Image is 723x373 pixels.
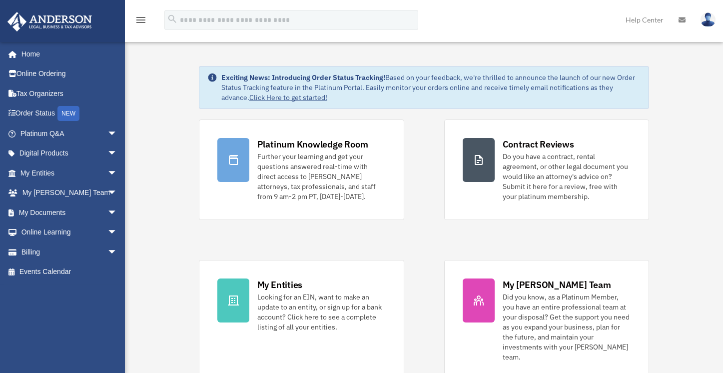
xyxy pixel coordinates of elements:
[107,143,127,164] span: arrow_drop_down
[199,119,404,220] a: Platinum Knowledge Room Further your learning and get your questions answered real-time with dire...
[167,13,178,24] i: search
[257,138,368,150] div: Platinum Knowledge Room
[107,123,127,144] span: arrow_drop_down
[503,292,631,362] div: Did you know, as a Platinum Member, you have an entire professional team at your disposal? Get th...
[135,14,147,26] i: menu
[107,163,127,183] span: arrow_drop_down
[7,143,132,163] a: Digital Productsarrow_drop_down
[4,12,95,31] img: Anderson Advisors Platinum Portal
[257,278,302,291] div: My Entities
[7,242,132,262] a: Billingarrow_drop_down
[7,123,132,143] a: Platinum Q&Aarrow_drop_down
[257,151,386,201] div: Further your learning and get your questions answered real-time with direct access to [PERSON_NAM...
[107,222,127,243] span: arrow_drop_down
[7,64,132,84] a: Online Ordering
[444,119,650,220] a: Contract Reviews Do you have a contract, rental agreement, or other legal document you would like...
[7,202,132,222] a: My Documentsarrow_drop_down
[257,292,386,332] div: Looking for an EIN, want to make an update to an entity, or sign up for a bank account? Click her...
[135,17,147,26] a: menu
[701,12,716,27] img: User Pic
[107,202,127,223] span: arrow_drop_down
[503,278,611,291] div: My [PERSON_NAME] Team
[107,242,127,262] span: arrow_drop_down
[221,73,385,82] strong: Exciting News: Introducing Order Status Tracking!
[249,93,327,102] a: Click Here to get started!
[7,183,132,203] a: My [PERSON_NAME] Teamarrow_drop_down
[107,183,127,203] span: arrow_drop_down
[57,106,79,121] div: NEW
[503,138,574,150] div: Contract Reviews
[7,163,132,183] a: My Entitiesarrow_drop_down
[7,262,132,282] a: Events Calendar
[7,222,132,242] a: Online Learningarrow_drop_down
[503,151,631,201] div: Do you have a contract, rental agreement, or other legal document you would like an attorney's ad...
[7,44,127,64] a: Home
[221,72,641,102] div: Based on your feedback, we're thrilled to announce the launch of our new Order Status Tracking fe...
[7,103,132,124] a: Order StatusNEW
[7,83,132,103] a: Tax Organizers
